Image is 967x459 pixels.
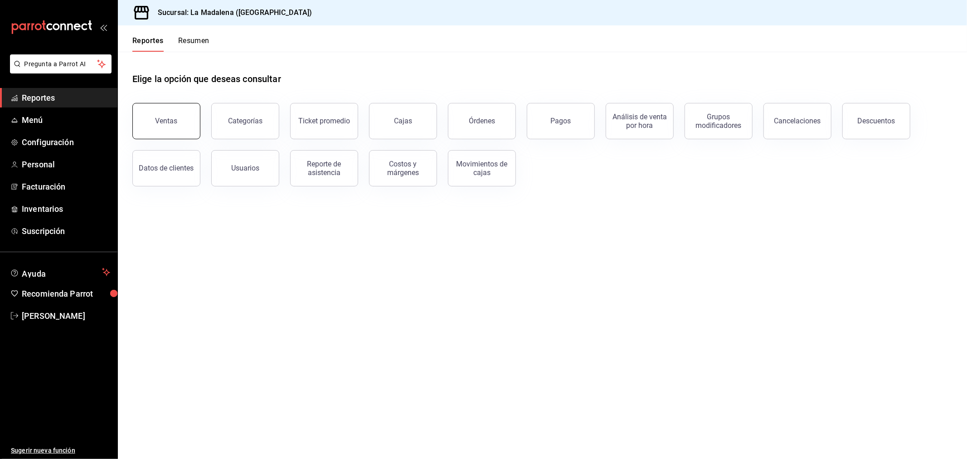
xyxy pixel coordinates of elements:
[10,54,112,73] button: Pregunta a Parrot AI
[228,117,262,125] div: Categorías
[454,160,510,177] div: Movimientos de cajas
[151,7,312,18] h3: Sucursal: La Madalena ([GEOGRAPHIC_DATA])
[290,150,358,186] button: Reporte de asistencia
[369,150,437,186] button: Costos y márgenes
[22,114,110,126] span: Menú
[132,36,164,52] button: Reportes
[22,310,110,322] span: [PERSON_NAME]
[22,267,98,278] span: Ayuda
[132,103,200,139] button: Ventas
[298,117,350,125] div: Ticket promedio
[296,160,352,177] div: Reporte de asistencia
[448,103,516,139] button: Órdenes
[394,116,413,127] div: Cajas
[11,446,110,455] span: Sugerir nueva función
[774,117,821,125] div: Cancelaciones
[132,150,200,186] button: Datos de clientes
[527,103,595,139] button: Pagos
[211,103,279,139] button: Categorías
[606,103,674,139] button: Análisis de venta por hora
[24,59,97,69] span: Pregunta a Parrot AI
[469,117,495,125] div: Órdenes
[132,72,281,86] h1: Elige la opción que deseas consultar
[685,103,753,139] button: Grupos modificadores
[100,24,107,31] button: open_drawer_menu
[842,103,910,139] button: Descuentos
[22,225,110,237] span: Suscripción
[178,36,209,52] button: Resumen
[132,36,209,52] div: navigation tabs
[231,164,259,172] div: Usuarios
[448,150,516,186] button: Movimientos de cajas
[155,117,178,125] div: Ventas
[22,136,110,148] span: Configuración
[551,117,571,125] div: Pagos
[22,181,110,193] span: Facturación
[22,203,110,215] span: Inventarios
[22,158,110,171] span: Personal
[6,66,112,75] a: Pregunta a Parrot AI
[690,112,747,130] div: Grupos modificadores
[612,112,668,130] div: Análisis de venta por hora
[211,150,279,186] button: Usuarios
[290,103,358,139] button: Ticket promedio
[763,103,831,139] button: Cancelaciones
[139,164,194,172] div: Datos de clientes
[375,160,431,177] div: Costos y márgenes
[369,103,437,139] a: Cajas
[22,92,110,104] span: Reportes
[858,117,895,125] div: Descuentos
[22,288,110,300] span: Recomienda Parrot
